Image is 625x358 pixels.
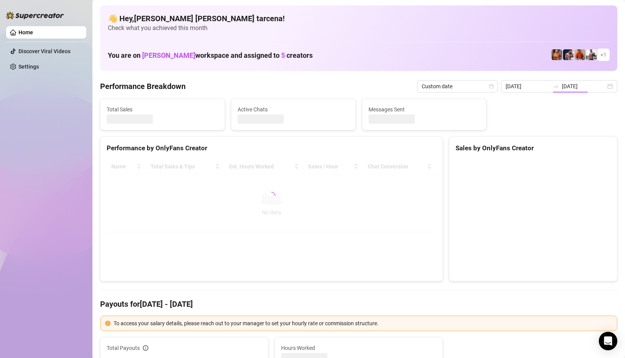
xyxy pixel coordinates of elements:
a: Settings [18,64,39,70]
div: To access your salary details, please reach out to your manager to set your hourly rate or commis... [114,319,612,328]
span: Messages Sent [369,105,480,114]
img: Axel [563,49,574,60]
img: JG [551,49,562,60]
span: Custom date [422,81,493,92]
img: logo-BBDzfeDw.svg [6,12,64,19]
div: Open Intercom Messenger [599,332,617,350]
span: Check what you achieved this month [108,24,610,32]
input: Start date [506,82,550,91]
span: to [553,83,559,89]
img: Justin [575,49,585,60]
span: calendar [489,84,494,89]
span: 5 [281,51,285,59]
a: Home [18,29,33,35]
h4: Payouts for [DATE] - [DATE] [100,299,617,309]
span: exclamation-circle [105,321,111,326]
h1: You are on workspace and assigned to creators [108,51,313,60]
span: info-circle [143,345,148,351]
span: [PERSON_NAME] [142,51,195,59]
h4: Performance Breakdown [100,81,186,92]
span: loading [268,192,275,200]
div: Performance by OnlyFans Creator [107,143,436,153]
span: Total Payouts [107,344,140,352]
img: JUSTIN [586,49,597,60]
a: Discover Viral Videos [18,48,70,54]
span: Total Sales [107,105,218,114]
div: Sales by OnlyFans Creator [456,143,611,153]
input: End date [562,82,606,91]
span: + 1 [600,50,607,59]
span: swap-right [553,83,559,89]
span: Hours Worked [281,344,436,352]
span: Active Chats [238,105,349,114]
h4: 👋 Hey, [PERSON_NAME] [PERSON_NAME] tarcena ! [108,13,610,24]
